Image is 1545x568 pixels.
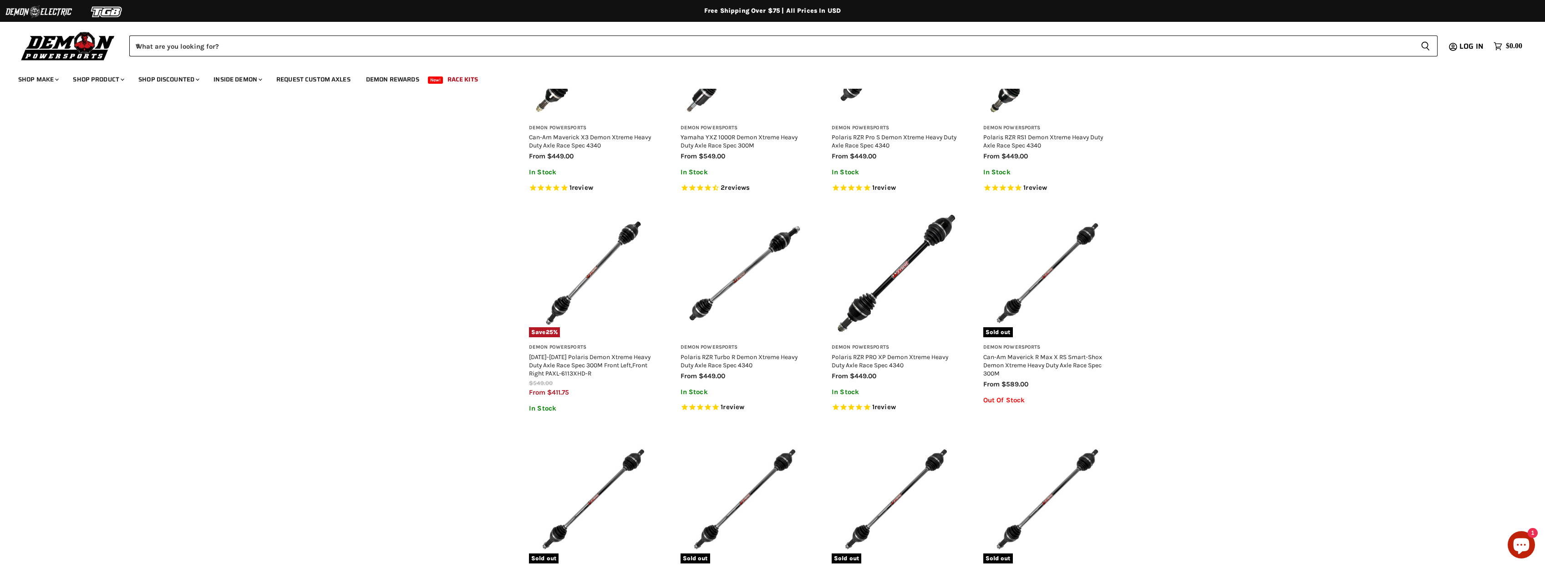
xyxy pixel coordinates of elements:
h3: Demon Powersports [832,344,961,351]
p: In Stock [681,388,809,396]
span: Rated 5.0 out of 5 stars 1 reviews [681,403,809,412]
button: Search [1413,35,1438,56]
a: [DATE]-[DATE] Polaris Demon Xtreme Heavy Duty Axle Race Spec 300M Front Left,Front Right PAXL-611... [529,353,651,377]
span: Sold out [681,553,710,563]
span: review [874,183,896,192]
span: Save % [529,327,560,337]
img: Can-Am Maverick R Max X RS Smart-Shox Demon Xtreme Heavy Duty Axle Race Spec 300M [983,209,1112,338]
span: from [832,152,848,160]
img: Demon Powersports [18,30,118,62]
h3: Demon Powersports [832,125,961,132]
span: Rated 4.5 out of 5 stars 2 reviews [681,183,809,193]
a: Can-Am Maverick R Max Demon Xtreme Heavy Duty Axle Race Spec 300MSold out [832,435,961,564]
span: $589.00 [1001,380,1028,388]
span: review [572,183,593,192]
span: from [681,372,697,380]
form: Product [129,35,1438,56]
span: review [1026,183,1047,192]
span: Rated 5.0 out of 5 stars 1 reviews [832,183,961,193]
span: review [874,403,896,411]
a: Shop Product [66,70,130,89]
a: Can-Am Maverick X3 Demon Xtreme Heavy Duty Axle Race Spec 4340 [529,133,651,149]
h3: Demon Powersports [681,344,809,351]
ul: Main menu [11,66,1520,89]
a: Polaris RZR Pro S Demon Xtreme Heavy Duty Axle Race Spec 4340 [832,133,956,149]
a: Polaris RZR RS1 Demon Xtreme Heavy Duty Axle Race Spec 4340 [983,133,1103,149]
span: $449.00 [850,152,876,160]
span: Log in [1459,41,1484,52]
span: $549.00 [529,380,553,386]
span: from [983,152,1000,160]
span: 1 reviews [872,403,896,411]
span: Sold out [832,553,861,563]
span: 25 [546,329,553,335]
span: $549.00 [699,152,725,160]
span: from [983,380,1000,388]
a: Can-Am Maverick R Max X RS Smart-Shox Demon Xtreme Heavy Duty Axle Race Spec 300M [983,353,1102,377]
img: TGB Logo 2 [73,3,141,20]
p: Out Of Stock [983,396,1112,404]
span: 1 reviews [872,183,896,192]
a: 2022-2024 Polaris Demon Xtreme Heavy Duty Axle Race Spec 300M Front Left,Front Right PAXL-6113XHD... [529,209,658,338]
span: Sold out [983,327,1013,337]
p: In Stock [832,168,961,176]
span: 1 reviews [569,183,593,192]
a: Shop Discounted [132,70,205,89]
span: from [529,152,545,160]
h3: Demon Powersports [529,344,658,351]
a: Can-Am Maverick R Max X RS Smart-Shox Demon Xtreme Heavy Duty Axle Race Spec 300MSold out [983,209,1112,338]
img: Can-Am Maverick R Max Demon Xtreme Heavy Duty Axle Race Spec 300M [832,435,961,564]
a: Inside Demon [207,70,268,89]
h3: Demon Powersports [529,125,658,132]
a: Polaris RZR PRO XP Demon Xtreme Heavy Duty Axle Race Spec 4340 [832,209,961,338]
p: In Stock [529,405,658,412]
a: Can-Am Maverick R X RS Smart-Shox Demon Xtreme Heavy Duty Axle Race Spec 300MSold out [983,435,1112,564]
img: Polaris RZR Turbo R Demon Xtreme Heavy Duty Axle Race Spec 4340 [681,209,809,338]
span: $449.00 [850,372,876,380]
span: $449.00 [547,152,574,160]
p: In Stock [832,388,961,396]
img: 2022-2024 Polaris Demon Xtreme Heavy Duty Axle Race Spec 300M Front Left,Front Right PAXL-6113XHD-R [529,209,658,338]
a: Can-Am Maverick R Max X RS Demon Xtreme Heavy Duty Axle Race Spec 300MSold out [529,435,658,564]
span: Rated 5.0 out of 5 stars 1 reviews [832,403,961,412]
img: Demon Electric Logo 2 [5,3,73,20]
img: Can-Am Maverick R Max X Demon Xtreme Heavy Duty Axle Race Spec 300M [681,435,809,564]
span: $411.75 [547,388,569,396]
inbox-online-store-chat: Shopify online store chat [1505,531,1538,561]
h3: Demon Powersports [983,125,1112,132]
span: New! [428,76,443,84]
a: Can-Am Maverick R Max X Demon Xtreme Heavy Duty Axle Race Spec 300MSold out [681,435,809,564]
span: $0.00 [1506,42,1522,51]
a: $0.00 [1489,40,1527,53]
span: $449.00 [1001,152,1028,160]
a: Demon Rewards [359,70,426,89]
a: Log in [1455,42,1489,51]
a: Polaris RZR PRO XP Demon Xtreme Heavy Duty Axle Race Spec 4340 [832,353,948,369]
div: Free Shipping Over $75 | All Prices In USD [408,7,1137,15]
span: from [832,372,848,380]
img: Can-Am Maverick R X RS Smart-Shox Demon Xtreme Heavy Duty Axle Race Spec 300M [983,435,1112,564]
p: In Stock [983,168,1112,176]
span: Rated 5.0 out of 5 stars 1 reviews [529,183,658,193]
input: When autocomplete results are available use up and down arrows to review and enter to select [129,35,1413,56]
span: Sold out [983,553,1013,563]
a: Race Kits [441,70,485,89]
span: 1 reviews [1023,183,1047,192]
a: Shop Make [11,70,64,89]
span: reviews [725,183,750,192]
span: Rated 5.0 out of 5 stars 1 reviews [983,183,1112,193]
h3: Demon Powersports [983,344,1112,351]
span: review [723,403,744,411]
p: In Stock [529,168,658,176]
a: Request Custom Axles [269,70,357,89]
h3: Demon Powersports [681,125,809,132]
img: Can-Am Maverick R Max X RS Demon Xtreme Heavy Duty Axle Race Spec 300M [529,435,658,564]
a: Polaris RZR Turbo R Demon Xtreme Heavy Duty Axle Race Spec 4340 [681,353,798,369]
span: 1 reviews [721,403,744,411]
span: from [681,152,697,160]
span: $449.00 [699,372,725,380]
a: Yamaha YXZ 1000R Demon Xtreme Heavy Duty Axle Race Spec 300M [681,133,798,149]
span: Sold out [529,553,559,563]
p: In Stock [681,168,809,176]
